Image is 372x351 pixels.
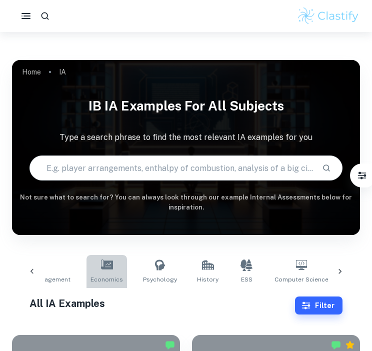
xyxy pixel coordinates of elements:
[29,296,295,311] h1: All IA Examples
[241,275,252,284] span: ESS
[331,340,341,350] img: Marked
[12,131,360,143] p: Type a search phrase to find the most relevant IA examples for you
[143,275,177,284] span: Psychology
[296,6,360,26] img: Clastify logo
[12,192,360,213] h6: Not sure what to search for? You can always look through our example Internal Assessments below f...
[59,66,66,77] p: IA
[22,65,41,79] a: Home
[197,275,218,284] span: History
[274,275,328,284] span: Computer Science
[318,159,335,176] button: Search
[30,154,314,182] input: E.g. player arrangements, enthalpy of combustion, analysis of a big city...
[345,340,355,350] div: Premium
[90,275,123,284] span: Economics
[352,165,372,185] button: Filter
[295,296,342,314] button: Filter
[165,340,175,350] img: Marked
[12,92,360,119] h1: IB IA examples for all subjects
